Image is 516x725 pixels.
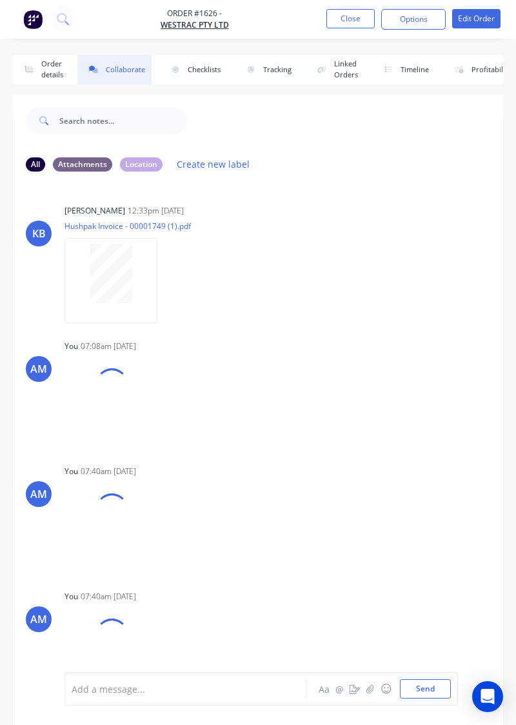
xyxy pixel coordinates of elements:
button: Linked Orders [306,55,364,84]
div: AM [30,361,47,377]
button: Create new label [170,155,257,173]
div: You [64,466,78,477]
input: Search notes... [59,108,187,134]
button: Options [381,9,446,30]
div: Attachments [53,157,112,172]
button: Collaborate [77,55,152,84]
div: [PERSON_NAME] [64,205,125,217]
button: Send [400,679,451,699]
a: WesTrac Pty Ltd [161,19,229,31]
button: Tracking [235,55,298,84]
div: You [64,341,78,352]
div: Location [120,157,163,172]
div: 07:40am [DATE] [81,591,136,602]
button: Checklists [159,55,227,84]
div: AM [30,611,47,627]
span: Order #1626 - [161,8,229,19]
button: Aa [316,681,332,697]
div: 07:40am [DATE] [81,466,136,477]
button: Order details [13,55,70,84]
div: You [64,591,78,602]
button: Timeline [372,55,435,84]
button: @ [332,681,347,697]
button: Edit Order [452,9,501,28]
div: AM [30,486,47,502]
button: ☺ [378,681,393,697]
div: All [26,157,45,172]
button: Close [326,9,375,28]
p: Hushpak Invoice - 00001749 (1).pdf [64,221,191,232]
div: 07:08am [DATE] [81,341,136,352]
div: Open Intercom Messenger [472,681,503,712]
img: Factory [23,10,43,29]
div: KB [32,226,46,241]
div: 12:33pm [DATE] [128,205,184,217]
